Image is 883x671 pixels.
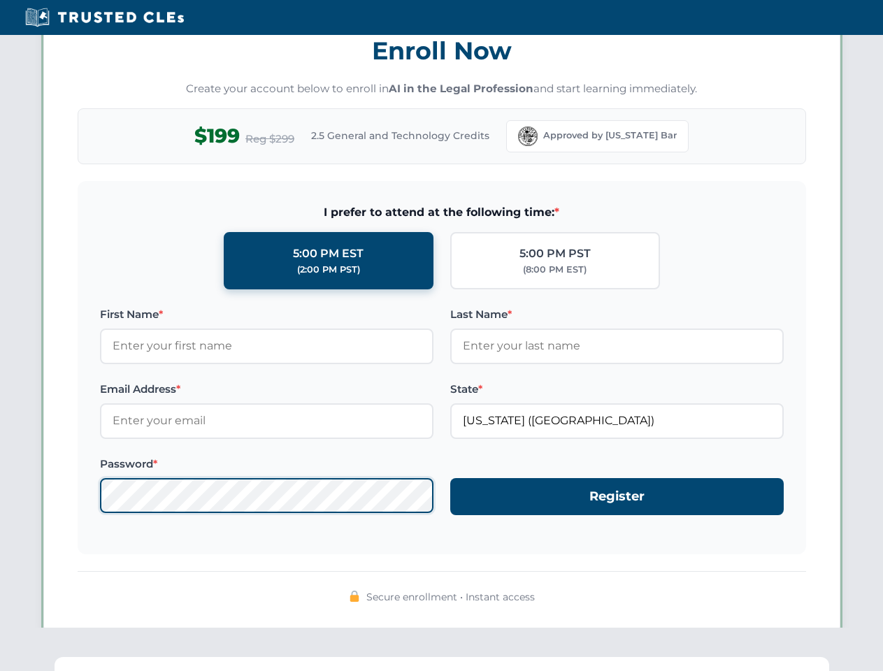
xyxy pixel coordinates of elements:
[21,7,188,28] img: Trusted CLEs
[543,129,677,143] span: Approved by [US_STATE] Bar
[450,478,784,515] button: Register
[366,589,535,605] span: Secure enrollment • Instant access
[100,203,784,222] span: I prefer to attend at the following time:
[100,456,433,472] label: Password
[311,128,489,143] span: 2.5 General and Technology Credits
[100,306,433,323] label: First Name
[194,120,240,152] span: $199
[450,306,784,323] label: Last Name
[349,591,360,602] img: 🔒
[389,82,533,95] strong: AI in the Legal Profession
[450,329,784,363] input: Enter your last name
[297,263,360,277] div: (2:00 PM PST)
[78,81,806,97] p: Create your account below to enroll in and start learning immediately.
[245,131,294,147] span: Reg $299
[100,329,433,363] input: Enter your first name
[519,245,591,263] div: 5:00 PM PST
[518,127,538,146] img: Florida Bar
[450,381,784,398] label: State
[78,29,806,73] h3: Enroll Now
[100,381,433,398] label: Email Address
[293,245,364,263] div: 5:00 PM EST
[523,263,587,277] div: (8:00 PM EST)
[100,403,433,438] input: Enter your email
[450,403,784,438] input: Florida (FL)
